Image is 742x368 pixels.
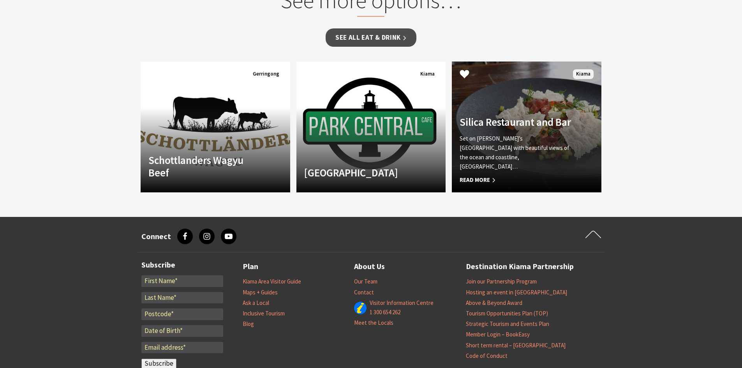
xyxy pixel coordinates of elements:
[370,299,434,307] a: Visitor Information Centre
[304,166,416,179] h4: [GEOGRAPHIC_DATA]
[354,289,374,296] a: Contact
[141,232,171,241] h3: Connect
[460,116,571,128] h4: Silica Restaurant and Bar
[354,278,377,285] a: Our Team
[141,292,223,304] input: Last Name*
[466,331,530,338] a: Member Login – BookEasy
[452,62,601,192] a: Silica Restaurant and Bar Set on [PERSON_NAME]’s [GEOGRAPHIC_DATA] with beautiful views of the oc...
[417,69,438,79] span: Kiama
[466,310,548,317] a: Tourism Opportunities Plan (TOP)
[141,342,223,354] input: Email address*
[141,62,290,192] a: Another Image Used Schottlanders Wagyu Beef Gerringong
[326,28,416,47] a: See all Eat & Drink
[466,278,537,285] a: Join our Partnership Program
[243,289,278,296] a: Maps + Guides
[141,260,223,269] h3: Subscribe
[296,62,446,192] a: Another Image Used [GEOGRAPHIC_DATA] Kiama
[141,275,223,287] input: First Name*
[354,260,385,273] a: About Us
[466,289,567,296] a: Hosting an event in [GEOGRAPHIC_DATA]
[466,342,566,360] a: Short term rental – [GEOGRAPHIC_DATA] Code of Conduct
[250,69,282,79] span: Gerringong
[452,62,477,88] button: Click to Favourite Silica Restaurant and Bar
[243,299,269,307] a: Ask a Local
[243,278,301,285] a: Kiama Area Visitor Guide
[141,308,223,320] input: Postcode*
[466,260,574,273] a: Destination Kiama Partnership
[148,154,260,179] h4: Schottlanders Wagyu Beef
[466,299,522,307] a: Above & Beyond Award
[460,134,571,171] p: Set on [PERSON_NAME]’s [GEOGRAPHIC_DATA] with beautiful views of the ocean and coastline, [GEOGRA...
[370,308,400,316] a: 1 300 654 262
[460,175,571,185] span: Read More
[243,320,254,328] a: Blog
[243,260,258,273] a: Plan
[243,310,285,317] a: Inclusive Tourism
[141,325,223,337] input: Date of Birth*
[466,320,549,328] a: Strategic Tourism and Events Plan
[354,319,393,327] a: Meet the Locals
[573,69,594,79] span: Kiama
